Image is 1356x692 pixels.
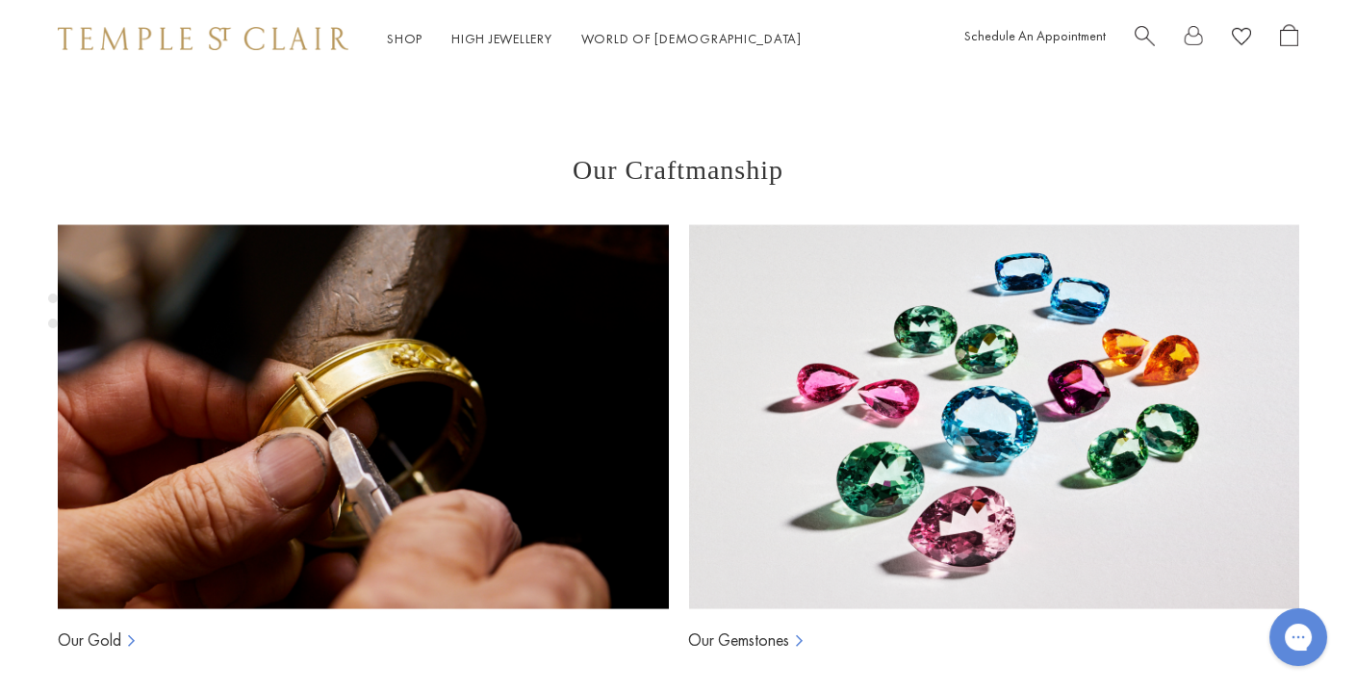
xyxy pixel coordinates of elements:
a: Our Gold [58,628,121,652]
nav: Main navigation [387,27,802,51]
a: ShopShop [387,30,422,47]
iframe: Gorgias live chat messenger [1260,602,1337,673]
img: Temple St. Clair [58,27,348,50]
img: Ball Chains [688,224,1299,609]
div: Product gallery navigation [48,289,58,344]
h3: Our Craftmanship [58,155,1299,186]
a: Open Shopping Bag [1280,24,1298,54]
a: Schedule An Appointment [964,27,1106,44]
img: Ball Chains [58,224,669,609]
a: View Wishlist [1232,24,1251,54]
a: World of [DEMOGRAPHIC_DATA]World of [DEMOGRAPHIC_DATA] [581,30,802,47]
a: High JewelleryHigh Jewellery [451,30,552,47]
a: Our Gemstones [688,628,789,652]
a: Search [1135,24,1155,54]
